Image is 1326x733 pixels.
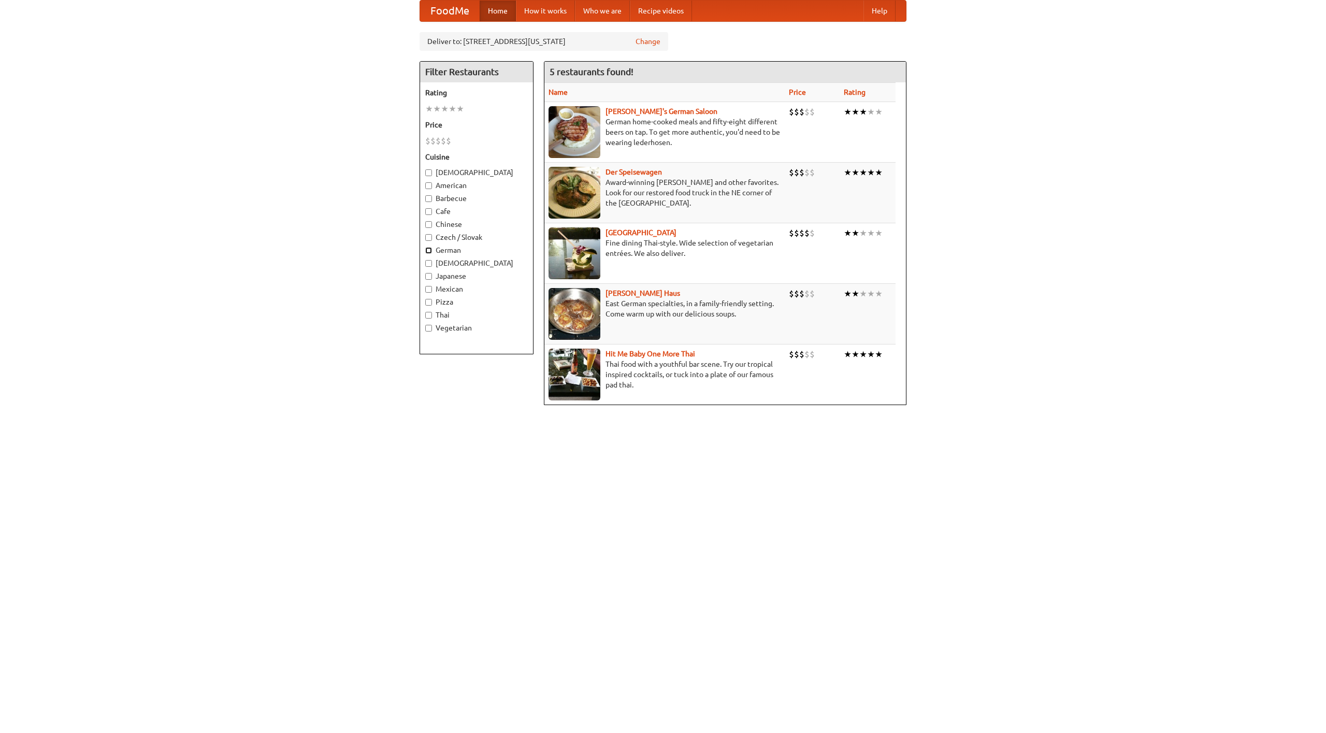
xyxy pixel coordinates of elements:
label: Thai [425,310,528,320]
li: $ [810,288,815,299]
label: Japanese [425,271,528,281]
img: satay.jpg [549,227,600,279]
a: [PERSON_NAME] Haus [606,289,680,297]
a: Name [549,88,568,96]
li: ★ [852,288,859,299]
li: $ [804,167,810,178]
img: speisewagen.jpg [549,167,600,219]
li: $ [810,167,815,178]
li: ★ [425,103,433,114]
a: Recipe videos [630,1,692,21]
li: ★ [859,106,867,118]
li: $ [789,106,794,118]
div: Deliver to: [STREET_ADDRESS][US_STATE] [420,32,668,51]
input: [DEMOGRAPHIC_DATA] [425,260,432,267]
a: Der Speisewagen [606,168,662,176]
a: [GEOGRAPHIC_DATA] [606,228,676,237]
li: ★ [852,167,859,178]
input: Vegetarian [425,325,432,332]
label: German [425,245,528,255]
li: ★ [867,227,875,239]
input: Barbecue [425,195,432,202]
input: [DEMOGRAPHIC_DATA] [425,169,432,176]
input: Czech / Slovak [425,234,432,241]
input: Cafe [425,208,432,215]
h5: Price [425,120,528,130]
p: Award-winning [PERSON_NAME] and other favorites. Look for our restored food truck in the NE corne... [549,177,781,208]
li: $ [799,349,804,360]
li: $ [810,227,815,239]
li: $ [810,349,815,360]
label: Cafe [425,206,528,217]
li: ★ [852,349,859,360]
img: kohlhaus.jpg [549,288,600,340]
li: $ [794,167,799,178]
b: Hit Me Baby One More Thai [606,350,695,358]
li: ★ [844,167,852,178]
li: ★ [859,288,867,299]
li: ★ [852,227,859,239]
a: Price [789,88,806,96]
input: Chinese [425,221,432,228]
input: American [425,182,432,189]
li: ★ [441,103,449,114]
h5: Cuisine [425,152,528,162]
img: babythai.jpg [549,349,600,400]
label: Mexican [425,284,528,294]
label: [DEMOGRAPHIC_DATA] [425,258,528,268]
label: American [425,180,528,191]
li: $ [799,106,804,118]
li: ★ [859,349,867,360]
a: Home [480,1,516,21]
li: ★ [844,288,852,299]
li: $ [425,135,430,147]
input: Japanese [425,273,432,280]
p: Thai food with a youthful bar scene. Try our tropical inspired cocktails, or tuck into a plate of... [549,359,781,390]
a: Who we are [575,1,630,21]
li: ★ [867,106,875,118]
li: ★ [433,103,441,114]
label: Vegetarian [425,323,528,333]
li: $ [789,288,794,299]
li: $ [789,167,794,178]
a: [PERSON_NAME]'s German Saloon [606,107,717,116]
label: Chinese [425,219,528,229]
li: ★ [875,106,883,118]
li: ★ [875,349,883,360]
ng-pluralize: 5 restaurants found! [550,67,633,77]
h5: Rating [425,88,528,98]
li: $ [799,288,804,299]
li: ★ [859,167,867,178]
li: ★ [875,227,883,239]
label: Pizza [425,297,528,307]
li: $ [441,135,446,147]
li: $ [430,135,436,147]
li: $ [794,227,799,239]
input: Pizza [425,299,432,306]
label: Czech / Slovak [425,232,528,242]
li: ★ [867,167,875,178]
li: $ [799,227,804,239]
li: ★ [844,227,852,239]
label: Barbecue [425,193,528,204]
input: German [425,247,432,254]
input: Mexican [425,286,432,293]
li: $ [810,106,815,118]
p: East German specialties, in a family-friendly setting. Come warm up with our delicious soups. [549,298,781,319]
h4: Filter Restaurants [420,62,533,82]
li: ★ [875,288,883,299]
li: ★ [852,106,859,118]
li: $ [804,106,810,118]
li: $ [794,106,799,118]
li: ★ [859,227,867,239]
p: German home-cooked meals and fifty-eight different beers on tap. To get more authentic, you'd nee... [549,117,781,148]
a: FoodMe [420,1,480,21]
img: esthers.jpg [549,106,600,158]
li: ★ [456,103,464,114]
li: ★ [844,106,852,118]
li: $ [794,288,799,299]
